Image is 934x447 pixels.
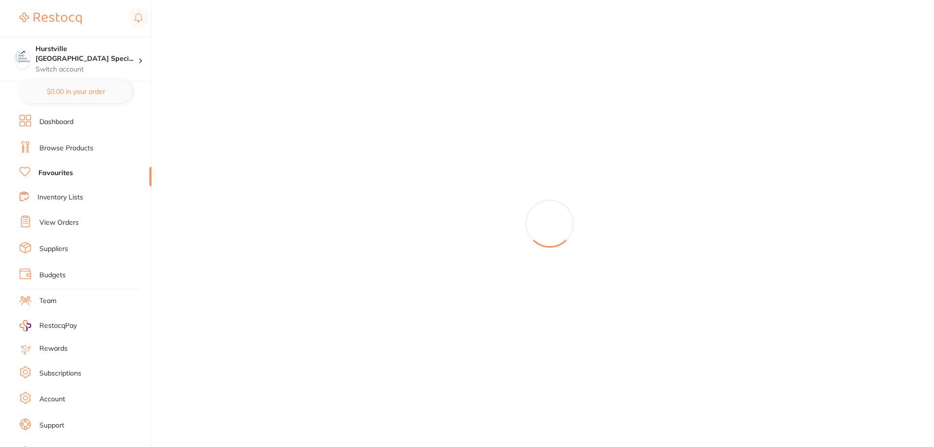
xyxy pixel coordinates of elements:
[19,320,77,331] a: RestocqPay
[19,80,132,103] button: $0.00 in your order
[39,117,73,127] a: Dashboard
[39,321,77,331] span: RestocqPay
[15,50,30,65] img: Hurstville Sydney Specialist Periodontics
[39,218,79,228] a: View Orders
[39,369,81,378] a: Subscriptions
[36,44,138,63] h4: Hurstville Sydney Specialist Periodontics
[19,13,82,24] img: Restocq Logo
[19,320,31,331] img: RestocqPay
[36,65,138,74] p: Switch account
[19,7,82,30] a: Restocq Logo
[39,421,64,430] a: Support
[39,244,68,254] a: Suppliers
[39,344,68,354] a: Rewards
[39,296,56,306] a: Team
[38,168,73,178] a: Favourites
[39,270,66,280] a: Budgets
[39,143,93,153] a: Browse Products
[39,394,65,404] a: Account
[37,193,83,202] a: Inventory Lists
